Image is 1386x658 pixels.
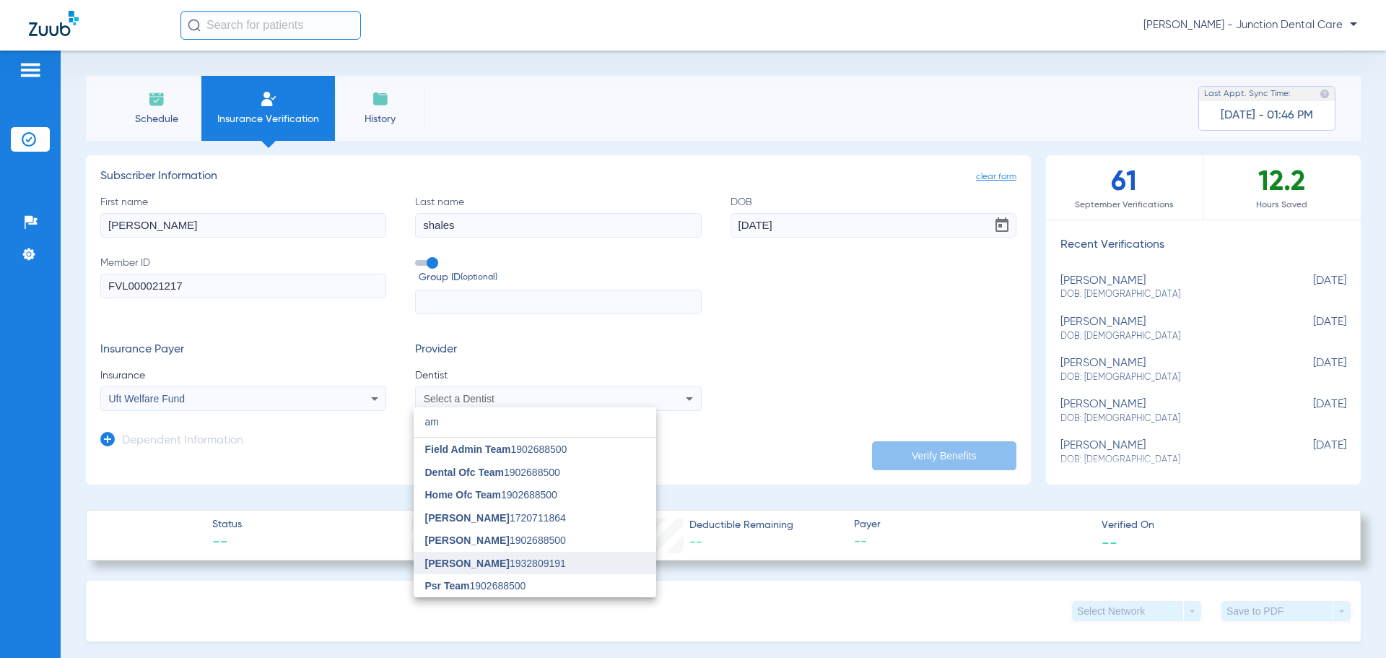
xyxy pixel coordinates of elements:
[425,558,510,569] span: [PERSON_NAME]
[414,407,656,437] input: dropdown search
[425,489,502,501] span: Home Ofc Team
[425,535,566,545] span: 1902688500
[425,444,567,454] span: 1902688500
[425,513,566,523] span: 1720711864
[425,534,510,546] span: [PERSON_NAME]
[425,581,526,591] span: 1902688500
[425,558,566,568] span: 1932809191
[425,467,560,477] span: 1902688500
[425,490,557,500] span: 1902688500
[425,580,470,592] span: Psr Team
[425,443,511,455] span: Field Admin Team
[425,467,504,478] span: Dental Ofc Team
[425,512,510,524] span: [PERSON_NAME]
